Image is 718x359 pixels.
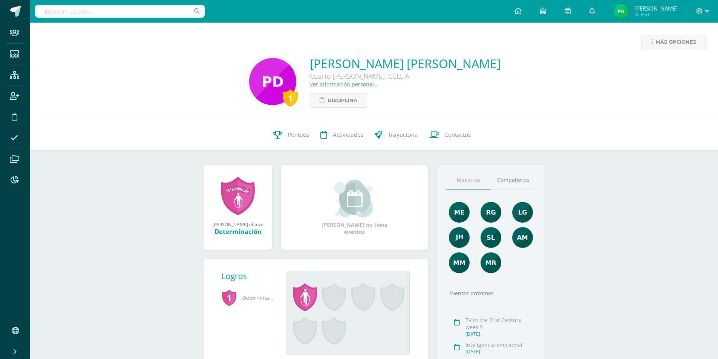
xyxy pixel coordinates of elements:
[369,120,424,150] a: Trayectoria
[614,4,629,19] img: ea606af391f2c2e5188f5482682bdea3.png
[35,5,205,18] input: Busca un usuario...
[465,316,533,331] div: TV in the 21st Century week 5
[481,202,501,223] img: c8ce501b50aba4663d5e9c1ec6345694.png
[634,5,678,12] span: [PERSON_NAME]
[288,131,309,139] span: Punteos
[634,11,678,18] span: Mi Perfil
[465,341,533,348] div: Inteligencia emocional
[481,252,501,273] img: de7dd2f323d4d3ceecd6bfa9930379e0.png
[512,227,533,248] img: b7c5ef9c2366ee6e8e33a2b1ce8f818e.png
[222,287,274,308] span: Determinación
[222,271,280,281] div: Logros
[449,227,470,248] img: 3dbe72ed89aa2680497b9915784f2ba9.png
[283,89,298,107] div: 1
[446,171,491,190] a: Maestros
[310,72,501,81] div: Cuarto [PERSON_NAME]. CCLL A
[310,93,367,108] a: Disciplina
[310,55,501,72] a: [PERSON_NAME] [PERSON_NAME]
[481,227,501,248] img: acf2b8b774183001b4bff44f4f5a7150.png
[334,180,375,217] img: event_small.png
[656,35,696,49] span: Más opciones
[424,120,476,150] a: Contactos
[444,131,471,139] span: Contactos
[388,131,418,139] span: Trayectoria
[465,348,533,355] div: [DATE]
[268,120,315,150] a: Punteos
[512,202,533,223] img: cd05dac24716e1ad0a13f18e66b2a6d1.png
[249,58,296,105] img: 128218d63dadf848261ee0f733a3f612.png
[328,93,357,107] span: Disciplina
[310,81,378,88] a: Ver información personal...
[449,202,470,223] img: 65453557fab290cae8854fbf14c7a1d7.png
[222,289,237,306] span: 1
[641,35,706,49] a: Más opciones
[211,221,265,227] div: [PERSON_NAME] obtuvo
[446,290,535,297] div: Eventos próximos
[315,120,369,150] a: Actividades
[449,252,470,273] img: 4ff157c9e8f87df51e82e65f75f8e3c8.png
[211,227,265,236] div: Determinación
[317,180,392,235] div: [PERSON_NAME] no tiene eventos
[465,331,533,337] div: [DATE]
[491,171,535,190] a: Compañeros
[333,131,363,139] span: Actividades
